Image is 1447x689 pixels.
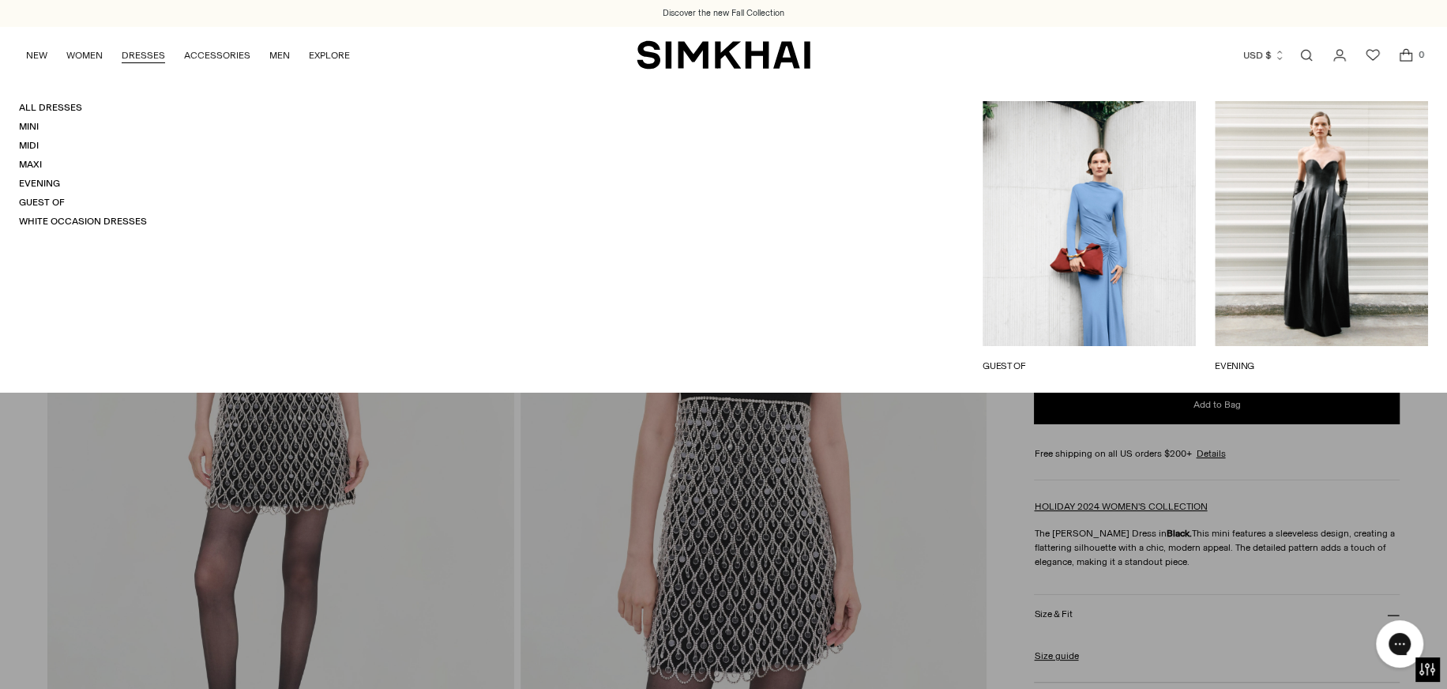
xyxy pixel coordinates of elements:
[1357,40,1389,71] a: Wishlist
[663,7,784,20] a: Discover the new Fall Collection
[184,38,250,73] a: ACCESSORIES
[269,38,290,73] a: MEN
[1390,40,1422,71] a: Open cart modal
[637,40,810,70] a: SIMKHAI
[309,38,350,73] a: EXPLORE
[1324,40,1355,71] a: Go to the account page
[1368,615,1431,673] iframe: Gorgias live chat messenger
[26,38,47,73] a: NEW
[122,38,165,73] a: DRESSES
[1414,47,1428,62] span: 0
[66,38,103,73] a: WOMEN
[1291,40,1322,71] a: Open search modal
[1243,38,1285,73] button: USD $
